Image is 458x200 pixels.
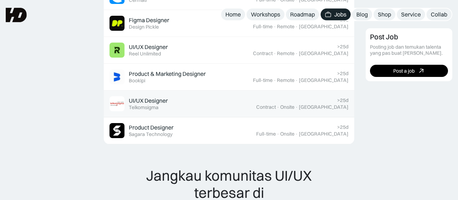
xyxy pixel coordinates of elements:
[253,77,273,83] div: Full-time
[299,131,349,137] div: [GEOGRAPHIC_DATA]
[273,77,276,83] div: ·
[129,97,168,104] div: UI/UX Designer
[247,9,284,20] a: Workshops
[129,16,169,24] div: Figma Designer
[295,50,298,57] div: ·
[256,131,276,137] div: Full-time
[286,9,319,20] a: Roadmap
[337,70,349,77] div: >25d
[370,65,448,77] a: Post a job
[374,9,395,20] a: Shop
[280,131,294,137] div: Onsite
[393,68,415,74] div: Post a job
[277,104,279,110] div: ·
[104,91,354,117] a: Job ImageUI/UX DesignerTelkomsigma>25dContract·Onsite·[GEOGRAPHIC_DATA]
[109,43,125,58] img: Job Image
[273,50,276,57] div: ·
[295,131,298,137] div: ·
[129,51,161,57] div: Reel Unlimited
[337,124,349,130] div: >25d
[109,123,125,138] img: Job Image
[273,24,276,30] div: ·
[129,104,159,111] div: Telkomsigma
[253,50,273,57] div: Contract
[295,24,298,30] div: ·
[277,77,294,83] div: Remote
[104,64,354,91] a: Job ImageProduct & Marketing DesignerBookipi>25dFull-time·Remote·[GEOGRAPHIC_DATA]
[104,10,354,37] a: Job ImageFigma DesignerDesign Pickle>25dFull-time·Remote·[GEOGRAPHIC_DATA]
[299,24,349,30] div: [GEOGRAPHIC_DATA]
[299,50,349,57] div: [GEOGRAPHIC_DATA]
[129,131,172,137] div: Sagara Technology
[401,11,421,18] div: Service
[129,124,174,131] div: Product Designer
[397,9,425,20] a: Service
[295,104,298,110] div: ·
[378,11,391,18] div: Shop
[129,78,145,84] div: Bookipi
[356,11,368,18] div: Blog
[251,11,280,18] div: Workshops
[337,17,349,23] div: >25d
[104,117,354,144] a: Job ImageProduct DesignerSagara Technology>25dFull-time·Onsite·[GEOGRAPHIC_DATA]
[370,44,448,57] div: Posting job dan temukan talenta yang pas buat [PERSON_NAME].
[129,24,159,30] div: Design Pickle
[129,70,206,78] div: Product & Marketing Designer
[337,44,349,50] div: >25d
[221,9,245,20] a: Home
[277,131,279,137] div: ·
[277,50,294,57] div: Remote
[295,77,298,83] div: ·
[253,24,273,30] div: Full-time
[280,104,294,110] div: Onsite
[225,11,241,18] div: Home
[337,97,349,103] div: >25d
[109,69,125,84] img: Job Image
[299,104,349,110] div: [GEOGRAPHIC_DATA]
[334,11,346,18] div: Jobs
[277,24,294,30] div: Remote
[427,9,452,20] a: Collab
[104,37,354,64] a: Job ImageUI/UX DesignerReel Unlimited>25dContract·Remote·[GEOGRAPHIC_DATA]
[129,43,168,51] div: UI/UX Designer
[321,9,351,20] a: Jobs
[290,11,315,18] div: Roadmap
[256,104,276,110] div: Contract
[109,16,125,31] img: Job Image
[431,11,447,18] div: Collab
[109,96,125,111] img: Job Image
[370,33,398,42] div: Post Job
[352,9,372,20] a: Blog
[299,77,349,83] div: [GEOGRAPHIC_DATA]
